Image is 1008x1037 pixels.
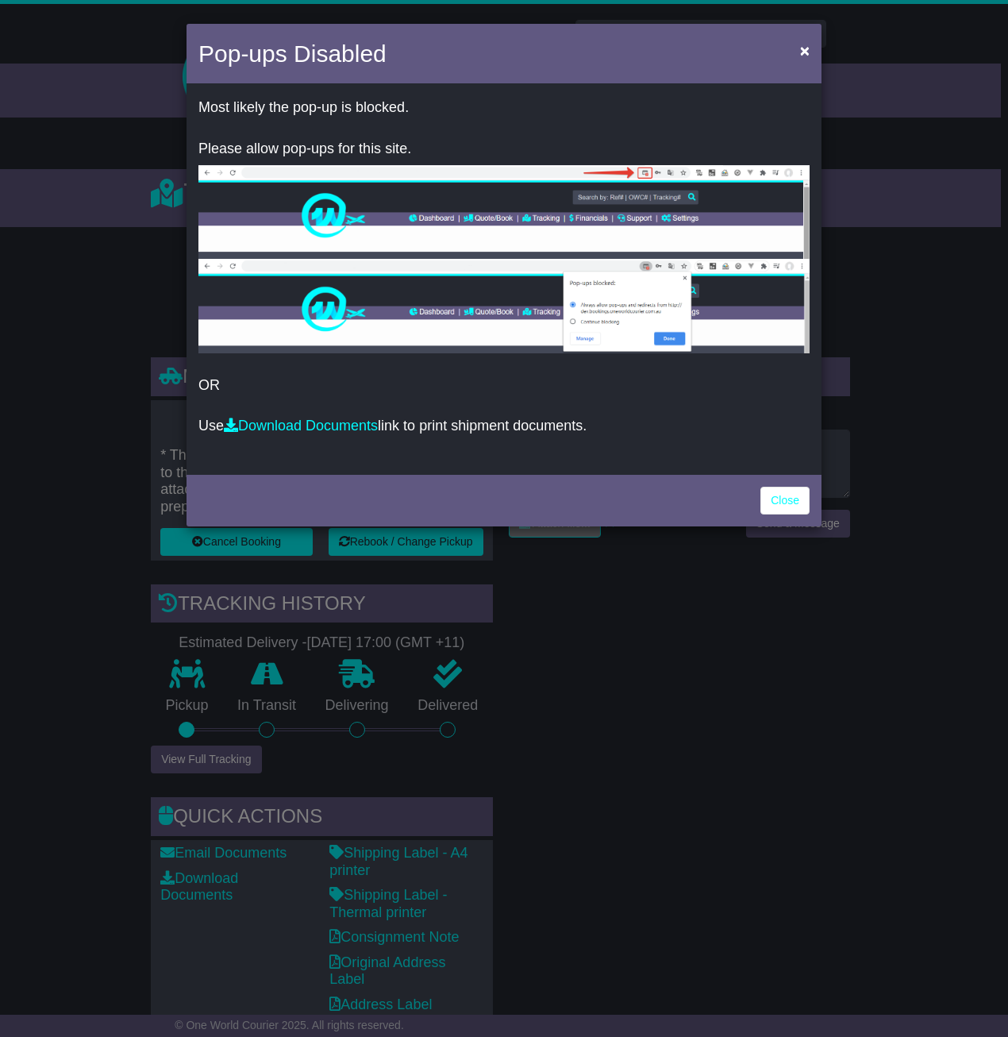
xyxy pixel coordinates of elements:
[800,41,810,60] span: ×
[224,418,378,434] a: Download Documents
[198,165,810,259] img: allow-popup-1.png
[198,418,810,435] p: Use link to print shipment documents.
[198,36,387,71] h4: Pop-ups Disabled
[792,34,818,67] button: Close
[760,487,810,515] a: Close
[187,87,821,471] div: OR
[198,99,810,117] p: Most likely the pop-up is blocked.
[198,259,810,353] img: allow-popup-2.png
[198,141,810,158] p: Please allow pop-ups for this site.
